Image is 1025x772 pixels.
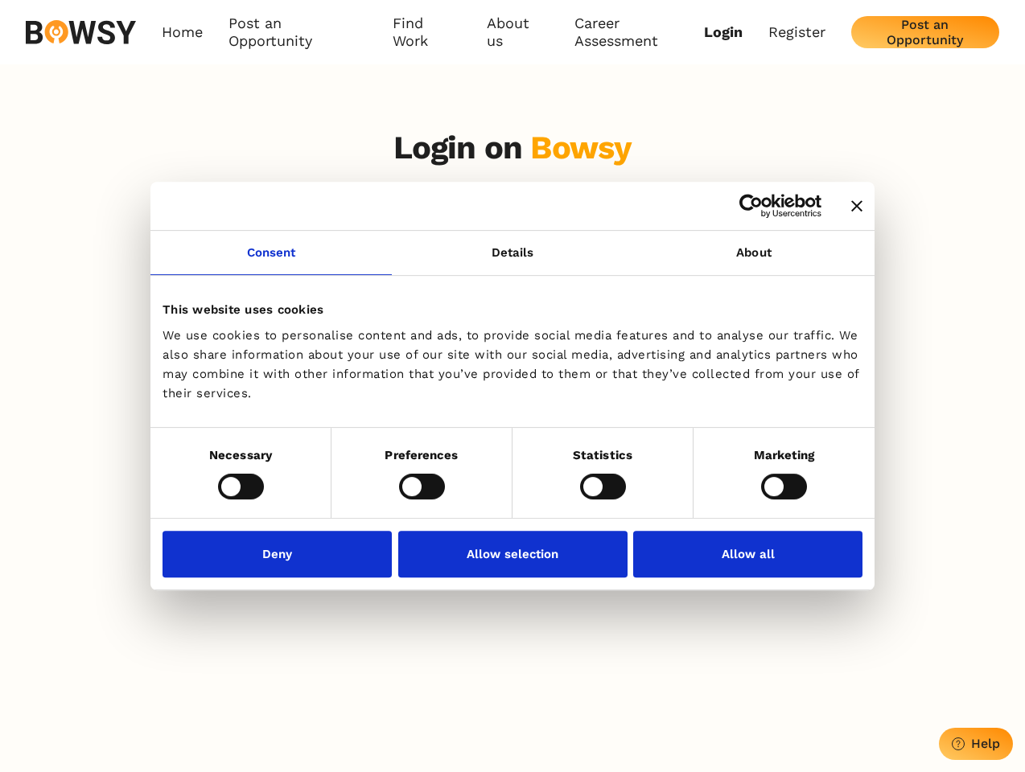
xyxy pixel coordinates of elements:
[150,231,392,275] a: Consent
[393,129,632,167] h3: Login on
[633,231,875,275] a: About
[392,231,633,275] a: Details
[422,180,603,198] p: Enter and start using it
[681,194,821,218] a: Usercentrics Cookiebot - opens in a new window
[939,728,1013,760] button: Help
[633,531,862,577] button: Allow all
[573,448,632,462] strong: Statistics
[162,14,203,51] a: Home
[398,531,628,577] button: Allow selection
[26,20,136,44] img: svg%3e
[851,16,999,48] button: Post an Opportunity
[864,17,986,47] div: Post an Opportunity
[851,200,862,211] button: Close banner
[209,448,272,462] strong: Necessary
[530,129,632,166] div: Bowsy
[163,531,392,577] button: Deny
[163,326,862,403] div: We use cookies to personalise content and ads, to provide social media features and to analyse ou...
[768,23,825,41] a: Register
[163,300,862,319] div: This website uses cookies
[385,448,458,462] strong: Preferences
[574,14,704,51] a: Career Assessment
[754,448,815,462] strong: Marketing
[704,23,743,41] a: Login
[971,736,1000,751] div: Help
